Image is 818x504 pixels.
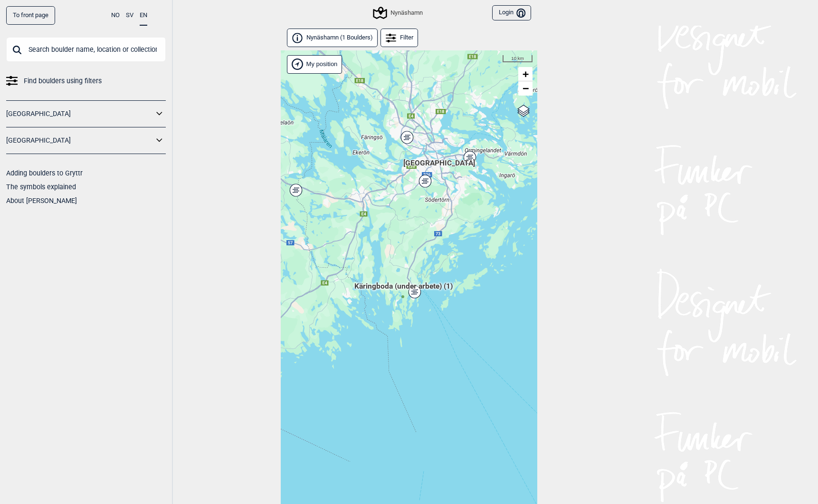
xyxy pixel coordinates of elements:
[436,149,442,155] div: [GEOGRAPHIC_DATA]
[126,6,133,25] button: SV
[6,134,153,147] a: [GEOGRAPHIC_DATA]
[380,29,418,47] div: Filter
[24,74,102,88] span: Find boulders using filters
[6,107,153,121] a: [GEOGRAPHIC_DATA]
[6,74,166,88] a: Find boulders using filters
[306,34,373,42] span: Nynäshamn ( 1 Boulders )
[6,169,83,177] a: Adding boulders to Gryttr
[523,82,529,94] span: −
[6,197,77,204] a: About [PERSON_NAME]
[111,6,120,25] button: NO
[523,68,529,80] span: +
[6,6,55,25] a: To front page
[6,37,166,62] input: Search boulder name, location or collection
[503,55,533,63] div: 10 km
[287,55,342,74] div: Show my position
[140,6,147,26] button: EN
[354,281,453,299] span: Käringboda (under arbete) (1)
[518,67,533,81] a: Zoom in
[287,29,378,47] a: Nynäshamn (1 Boulders)
[492,5,531,21] button: Login
[6,183,76,191] a: The symbols explained
[518,81,533,96] a: Zoom out
[400,293,406,299] div: Käringboda (under arbete) (1)
[514,100,533,121] a: Layers
[374,7,423,19] div: Nynäshamn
